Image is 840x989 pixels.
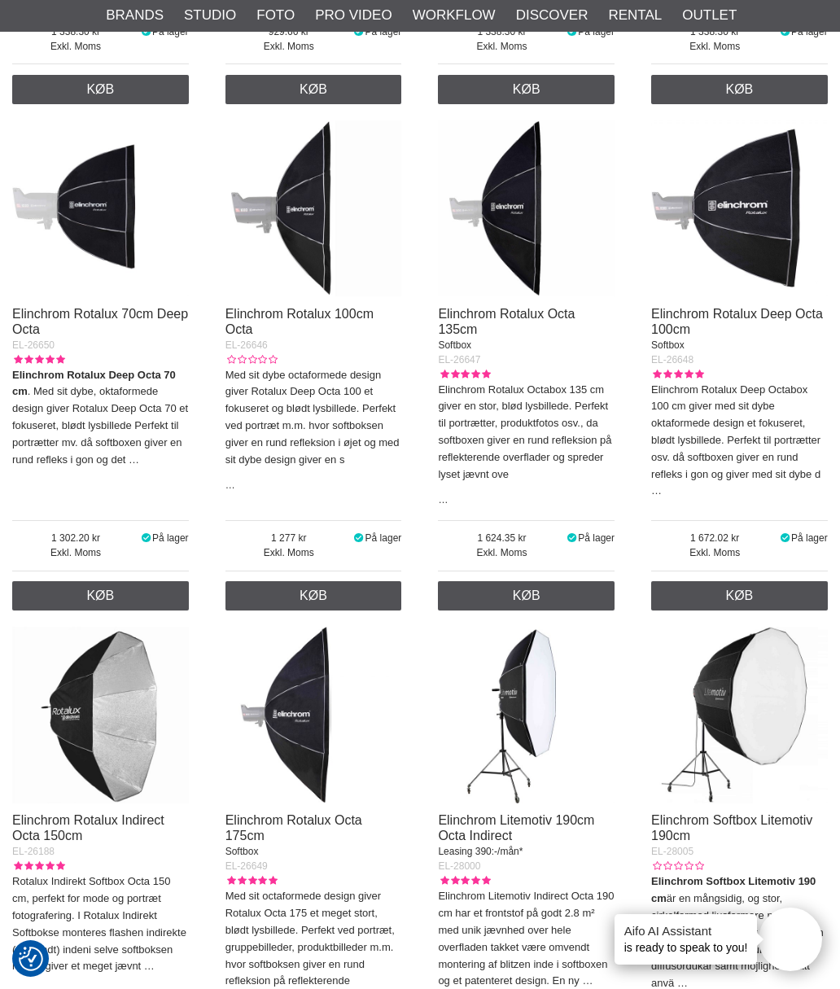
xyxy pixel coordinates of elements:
span: Exkl. Moms [651,39,778,54]
a: … [144,960,155,972]
img: Elinchrom Litemotiv 190cm Octa Indirect [438,627,615,803]
span: Exkl. Moms [12,39,139,54]
a: … [129,453,139,466]
a: Køb [651,75,828,104]
span: Exkl. Moms [12,545,139,560]
img: Elinchrom Rotalux 100cm Octa [225,120,402,297]
a: Køb [12,75,189,104]
p: Rotalux Indirekt Softbox Octa 150 cm, perfekt for mode og portræt fotografering. I Rotalux Indire... [12,873,189,975]
p: Elinchrom Rotalux Octabox 135 cm giver en stor, blød lysbillede. Perfekt til portrætter, produktf... [438,382,615,484]
span: Softbox [225,846,259,857]
span: 1 277 [225,531,352,545]
a: Brands [106,5,164,26]
strong: Elinchrom Rotalux Deep Octa 70 cm [12,369,176,398]
span: På lager [365,26,402,37]
i: På lager [566,26,579,37]
a: Elinchrom Rotalux Octa 135cm [438,307,575,336]
a: Rental [608,5,662,26]
a: Elinchrom Litemotiv 190cm Octa Indirect [438,813,594,842]
span: Exkl. Moms [438,39,565,54]
span: EL-26650 [12,339,55,351]
a: Pro Video [315,5,392,26]
a: … [438,494,448,505]
i: På lager [352,532,365,544]
i: På lager [778,26,791,37]
a: Køb [651,581,828,610]
span: EL-28000 [438,860,480,872]
img: Elinchrom Rotalux Deep Octa 100cm [651,120,828,297]
span: På lager [578,532,615,544]
span: EL-28005 [651,846,693,857]
p: Med sit dybe octaformede design giver Rotalux Deep Octa 100 et fokuseret og blødt lysbillede. Per... [225,367,402,469]
a: … [225,479,235,491]
a: … [582,974,593,987]
a: Køb [225,581,402,610]
div: Kundebedømmelse: 0 [225,352,278,367]
span: På lager [791,26,828,37]
i: På lager [139,26,152,37]
span: Softbox [438,339,471,351]
img: Elinchrom Rotalux Indirect Octa 150cm [12,627,189,803]
span: På lager [152,532,189,544]
a: Køb [225,75,402,104]
span: EL-26648 [651,354,693,365]
span: 1 302.20 [12,531,139,545]
a: Køb [438,75,615,104]
i: På lager [778,532,791,544]
span: Leasing 390:-/mån* [438,846,523,857]
i: På lager [352,26,365,37]
strong: Elinchrom Softbox Litemotiv 190 cm [651,875,816,904]
span: 1 624.35 [438,531,565,545]
img: Elinchrom Rotalux 70cm Deep Octa [12,120,189,297]
div: Kundebedømmelse: 0 [651,859,703,873]
span: EL-26647 [438,354,480,365]
img: Revisit consent button [19,947,43,971]
a: … [677,977,688,989]
a: Studio [184,5,236,26]
div: Kundebedømmelse: 5.00 [438,367,490,382]
img: Elinchrom Softbox Litemotiv 190cm [651,627,828,803]
a: Køb [12,581,189,610]
div: is ready to speak to you! [615,914,758,965]
div: Kundebedømmelse: 5.00 [438,873,490,888]
div: Kundebedømmelse: 5.00 [12,352,64,367]
a: Elinchrom Rotalux 70cm Deep Octa [12,307,188,336]
a: Outlet [682,5,737,26]
p: Elinchrom Rotalux Deep Octabox 100 cm giver med sit dybe oktaformede design et fokuseret, blødt l... [651,382,828,501]
span: EL-26188 [12,846,55,857]
span: EL-26649 [225,860,268,872]
a: Discover [516,5,588,26]
span: På lager [152,26,189,37]
a: … [651,484,662,497]
i: På lager [139,532,152,544]
span: Exkl. Moms [225,545,352,560]
span: Exkl. Moms [438,545,565,560]
h4: Aifo AI Assistant [624,922,748,939]
a: Elinchrom Rotalux Deep Octa 100cm [651,307,823,336]
div: Kundebedømmelse: 5.00 [225,873,278,888]
a: Foto [256,5,295,26]
span: Exkl. Moms [225,39,352,54]
a: Workflow [413,5,496,26]
a: Køb [438,581,615,610]
span: På lager [578,26,615,37]
img: Elinchrom Rotalux Octa 175cm [225,627,402,803]
div: Kundebedømmelse: 5.00 [651,367,703,382]
a: Elinchrom Rotalux Octa 175cm [225,813,362,842]
button: Samtykkepræferencer [19,944,43,974]
span: Exkl. Moms [651,545,778,560]
a: Elinchrom Rotalux Indirect Octa 150cm [12,813,164,842]
span: På lager [365,532,402,544]
span: Softbox [651,339,685,351]
span: 1 672.02 [651,531,778,545]
i: På lager [566,532,579,544]
div: Kundebedømmelse: 5.00 [12,859,64,873]
a: Elinchrom Rotalux 100cm Octa [225,307,374,336]
span: EL-26646 [225,339,268,351]
img: Elinchrom Rotalux Octa 135cm [438,120,615,297]
a: Elinchrom Softbox Litemotiv 190cm [651,813,812,842]
p: . Med sit dybe, oktaformede design giver Rotalux Deep Octa 70 et fokuseret, blødt lysbillede Perf... [12,367,189,469]
span: På lager [791,532,828,544]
